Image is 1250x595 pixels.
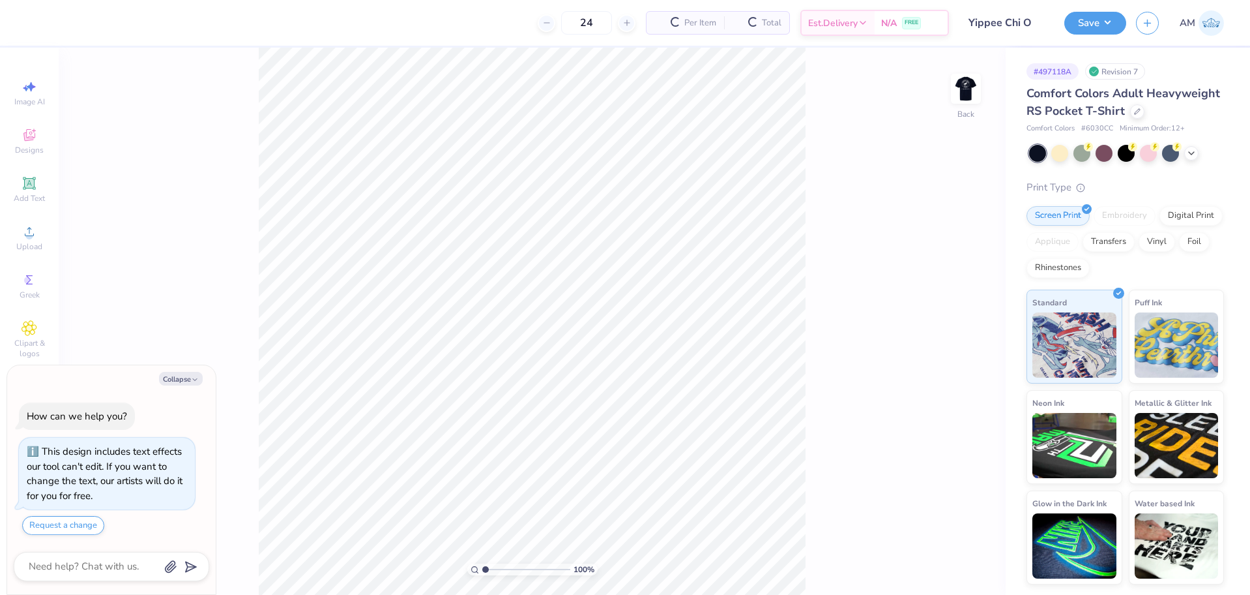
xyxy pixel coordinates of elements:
div: Print Type [1026,180,1224,195]
a: AM [1180,10,1224,36]
span: Greek [20,290,40,300]
button: Collapse [159,372,203,386]
img: Puff Ink [1135,313,1219,378]
img: Standard [1032,313,1116,378]
input: Untitled Design [959,10,1054,36]
div: Foil [1179,232,1210,252]
div: # 497118A [1026,63,1079,80]
div: Vinyl [1139,232,1175,252]
span: Image AI [14,97,45,107]
img: Arvi Mikhail Parcero [1199,10,1224,36]
span: Upload [16,241,42,252]
span: Comfort Colors Adult Heavyweight RS Pocket T-Shirt [1026,85,1220,119]
div: Embroidery [1094,206,1156,226]
span: # 6030CC [1081,123,1113,134]
div: Screen Print [1026,206,1090,226]
span: Est. Delivery [808,16,858,30]
div: Digital Print [1159,206,1223,226]
button: Save [1064,12,1126,35]
span: Standard [1032,296,1067,309]
div: Applique [1026,232,1079,252]
span: N/A [881,16,897,30]
span: Total [762,16,781,30]
span: FREE [905,18,918,27]
div: This design includes text effects our tool can't edit. If you want to change the text, our artist... [27,445,182,502]
span: 100 % [574,564,594,575]
span: Minimum Order: 12 + [1120,123,1185,134]
img: Metallic & Glitter Ink [1135,413,1219,478]
div: Back [957,108,974,120]
img: Neon Ink [1032,413,1116,478]
div: Rhinestones [1026,258,1090,278]
div: How can we help you? [27,410,127,423]
img: Back [953,76,979,102]
span: Clipart & logos [7,338,52,359]
span: Designs [15,145,44,155]
div: Revision 7 [1085,63,1145,80]
span: Neon Ink [1032,396,1064,410]
span: Per Item [684,16,716,30]
span: Glow in the Dark Ink [1032,496,1107,510]
img: Glow in the Dark Ink [1032,513,1116,579]
span: Water based Ink [1135,496,1195,510]
span: AM [1180,16,1195,31]
span: Add Text [14,193,45,204]
span: Metallic & Glitter Ink [1135,396,1212,410]
input: – – [561,11,612,35]
div: Transfers [1083,232,1135,252]
span: Comfort Colors [1026,123,1075,134]
button: Request a change [22,516,104,535]
span: Puff Ink [1135,296,1162,309]
img: Water based Ink [1135,513,1219,579]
